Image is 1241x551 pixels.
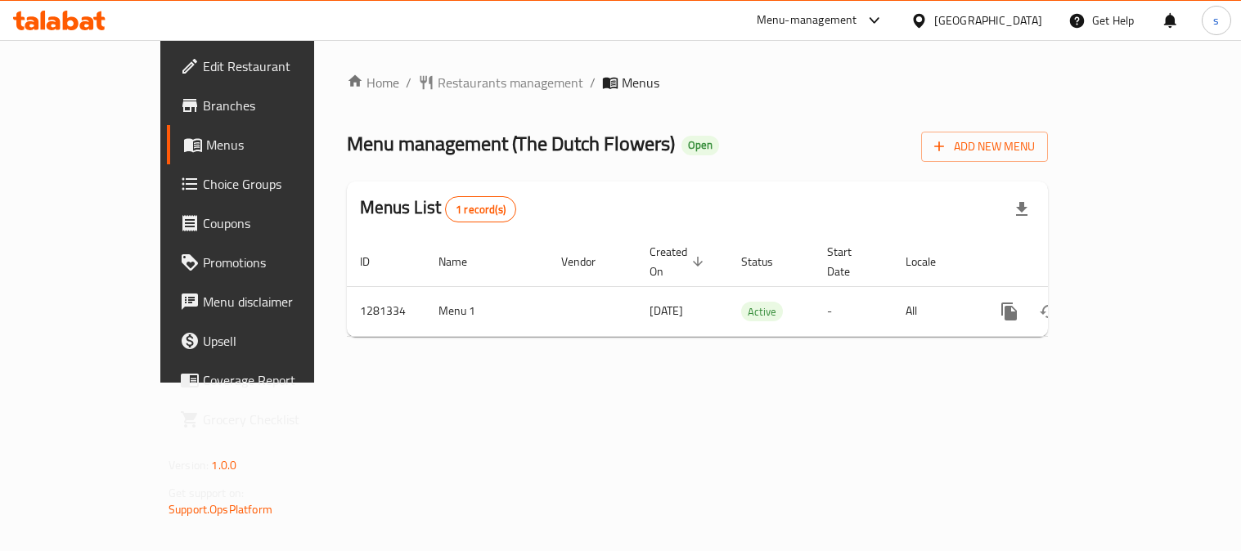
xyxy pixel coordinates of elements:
span: 1.0.0 [211,455,236,476]
span: Grocery Checklist [203,410,354,429]
a: Support.OpsPlatform [169,499,272,520]
span: Add New Menu [934,137,1035,157]
span: Vendor [561,252,617,271]
span: Get support on: [169,482,244,504]
a: Coupons [167,204,367,243]
td: All [893,286,977,336]
span: Menus [206,135,354,155]
div: Export file [1002,190,1041,229]
span: Coupons [203,213,354,233]
span: s [1213,11,1219,29]
table: enhanced table [347,237,1160,337]
span: Choice Groups [203,174,354,194]
td: - [814,286,893,336]
a: Promotions [167,243,367,282]
th: Actions [977,237,1160,287]
nav: breadcrumb [347,73,1048,92]
span: ID [360,252,391,271]
span: Edit Restaurant [203,56,354,76]
a: Choice Groups [167,164,367,204]
span: Branches [203,96,354,115]
span: Locale [906,252,957,271]
li: / [406,73,411,92]
div: Menu-management [757,11,857,30]
a: Grocery Checklist [167,400,367,439]
a: Coverage Report [167,361,367,400]
td: Menu 1 [425,286,548,336]
span: Active [741,302,783,321]
a: Branches [167,86,367,125]
div: Total records count [445,196,516,222]
span: Status [741,252,794,271]
a: Menu disclaimer [167,282,367,321]
td: 1281334 [347,286,425,336]
span: [DATE] [650,300,683,321]
div: Open [681,136,719,155]
span: Menu management ( The Dutch Flowers ) [347,125,675,162]
span: Start Date [827,242,873,281]
span: Created On [650,242,708,281]
button: more [990,292,1029,331]
span: Open [681,138,719,152]
span: 1 record(s) [446,202,515,217]
span: Menus [622,73,659,92]
div: [GEOGRAPHIC_DATA] [934,11,1042,29]
span: Promotions [203,253,354,272]
span: Coverage Report [203,370,354,390]
span: Version: [169,455,209,476]
span: Menu disclaimer [203,292,354,311]
span: Name [438,252,488,271]
li: / [590,73,596,92]
span: Upsell [203,331,354,351]
span: Restaurants management [438,73,583,92]
a: Home [347,73,399,92]
h2: Menus List [360,195,516,222]
a: Upsell [167,321,367,361]
button: Add New Menu [921,132,1048,162]
a: Restaurants management [418,73,583,92]
button: Change Status [1029,292,1068,331]
div: Active [741,302,783,321]
a: Edit Restaurant [167,47,367,86]
a: Menus [167,125,367,164]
